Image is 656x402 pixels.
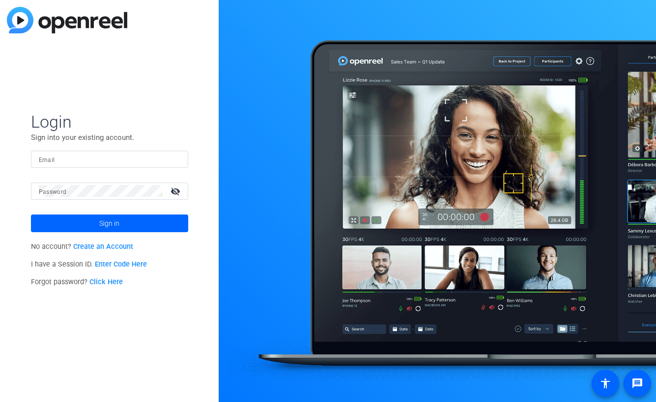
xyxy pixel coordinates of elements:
img: blue-gradient.svg [7,7,127,33]
p: Sign into your existing account. [31,132,188,143]
span: I have a Session ID. [31,260,147,268]
a: Create an Account [73,242,133,251]
button: Sign in [31,214,188,232]
input: Enter Email Address [39,153,180,165]
mat-icon: visibility_off [165,184,188,198]
span: Forgot password? [31,278,123,286]
a: Click Here [89,278,123,286]
a: Enter Code Here [95,260,147,268]
span: No account? [31,242,134,251]
mat-icon: accessibility [599,377,611,389]
mat-label: Email [39,157,55,163]
span: Sign in [99,211,119,236]
mat-icon: message [631,377,643,389]
mat-label: Password [39,188,67,195]
span: Login [31,111,188,132]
